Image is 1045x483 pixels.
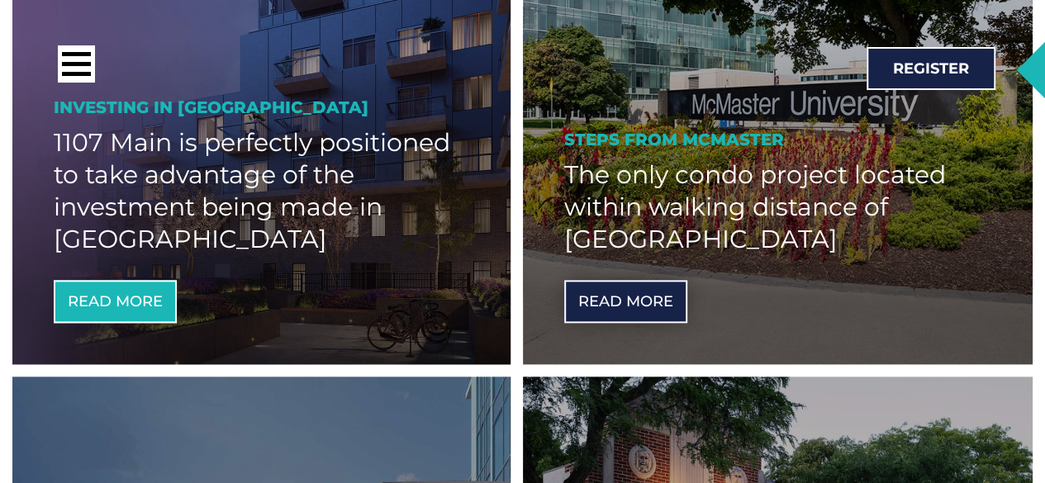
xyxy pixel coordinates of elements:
[578,294,673,309] span: Read More
[564,129,992,150] h2: Steps From McMaster
[564,280,687,323] a: Read More
[68,294,163,309] span: Read More
[54,280,177,323] a: Read More
[564,159,992,255] h2: The only condo project located within walking distance of [GEOGRAPHIC_DATA]
[867,47,995,90] a: Register
[54,126,469,255] h2: 1107 Main is perfectly positioned to take advantage of the investment being made in [GEOGRAPHIC_D...
[893,61,969,76] span: Register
